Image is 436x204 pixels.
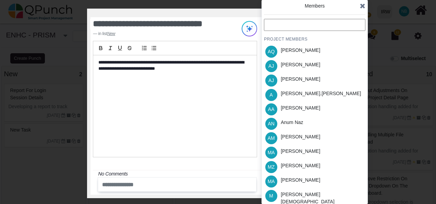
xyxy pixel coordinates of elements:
[281,47,320,54] div: [PERSON_NAME]
[268,78,274,83] span: AJ
[268,136,275,140] span: AM
[107,31,115,36] u: New
[265,132,277,144] span: Asad Malik
[265,103,277,115] span: Ahad Ahmed Taji
[281,104,320,112] div: [PERSON_NAME]
[265,46,277,58] span: Aamar Qayum
[268,107,275,112] span: AA
[281,119,303,126] div: Anum Naz
[281,90,361,97] div: [PERSON_NAME].[PERSON_NAME]
[107,31,115,36] cite: Source Title
[269,193,273,198] span: M
[93,31,228,37] footer: in list
[268,49,275,54] span: AQ
[305,3,325,9] span: Members
[265,190,277,202] span: Muhammad.shoaib
[281,148,320,155] div: [PERSON_NAME]
[270,92,273,97] span: A
[281,61,320,68] div: [PERSON_NAME]
[264,36,365,42] h4: PROJECT MEMBERS
[265,175,277,188] span: Morufu Adesanya
[268,64,274,68] span: AJ
[268,121,274,126] span: AN
[98,171,128,177] i: No Comments
[265,161,277,173] span: Mohammed Zabhier
[265,60,277,72] span: Abdullah Jahangir
[265,75,277,87] span: Abdullah Jahangir
[268,165,275,169] span: MZ
[281,133,320,140] div: [PERSON_NAME]
[265,89,277,101] span: Adil.shahzad
[281,76,320,83] div: [PERSON_NAME]
[268,179,275,184] span: MA
[265,118,277,130] span: Anum Naz
[242,21,257,36] img: Try writing with AI
[281,162,320,169] div: [PERSON_NAME]
[268,150,275,155] span: MA
[281,177,320,184] div: [PERSON_NAME]
[265,147,277,159] span: Mahmood Ashraf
